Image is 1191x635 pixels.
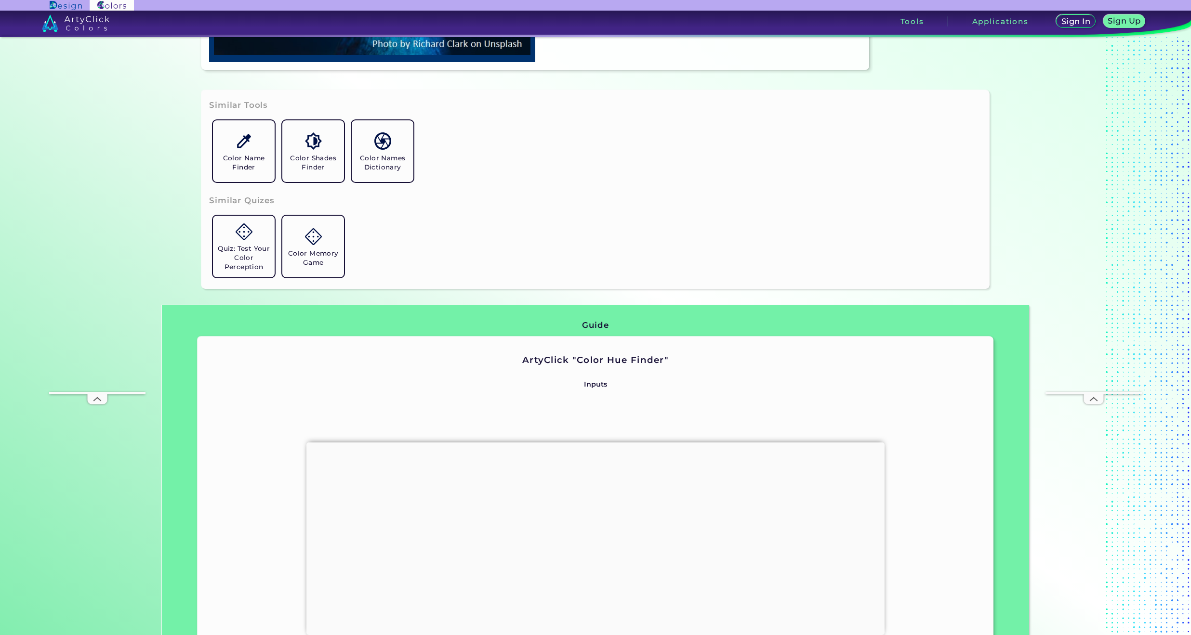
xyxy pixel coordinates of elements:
iframe: Advertisement [1045,103,1142,392]
h5: Color Memory Game [286,249,340,267]
img: icon_game.svg [236,223,252,240]
a: Color Shades Finder [278,117,348,186]
a: Color Memory Game [278,212,348,281]
img: icon_color_shades.svg [305,132,322,149]
h5: Sign In [1061,17,1090,25]
a: Quiz: Test Your Color Perception [209,212,278,281]
h3: Similar Tools [209,100,268,111]
h5: Quiz: Test Your Color Perception [217,244,271,272]
img: icon_color_names_dictionary.svg [374,132,391,149]
iframe: Advertisement [306,442,885,633]
img: ArtyClick Design logo [50,1,82,10]
iframe: Advertisement [49,103,146,392]
iframe: Advertisement [376,394,815,529]
img: icon_game.svg [305,228,322,245]
h5: Color Names Dictionary [356,154,410,172]
a: Color Name Finder [209,117,278,186]
a: Sign Up [1103,14,1146,28]
img: logo_artyclick_colors_white.svg [42,14,110,32]
h3: Tools [900,18,924,25]
h5: Color Name Finder [217,154,271,172]
h3: Guide [582,320,609,331]
h3: Applications [972,18,1029,25]
p: Inputs [376,378,815,390]
h5: Color Shades Finder [286,154,340,172]
a: Color Names Dictionary [348,117,417,186]
img: icon_color_name_finder.svg [236,132,252,149]
h3: Similar Quizes [209,195,275,207]
a: Sign In [1056,14,1096,28]
h5: Sign Up [1108,17,1140,25]
h2: ArtyClick "Color Hue Finder" [376,354,815,366]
